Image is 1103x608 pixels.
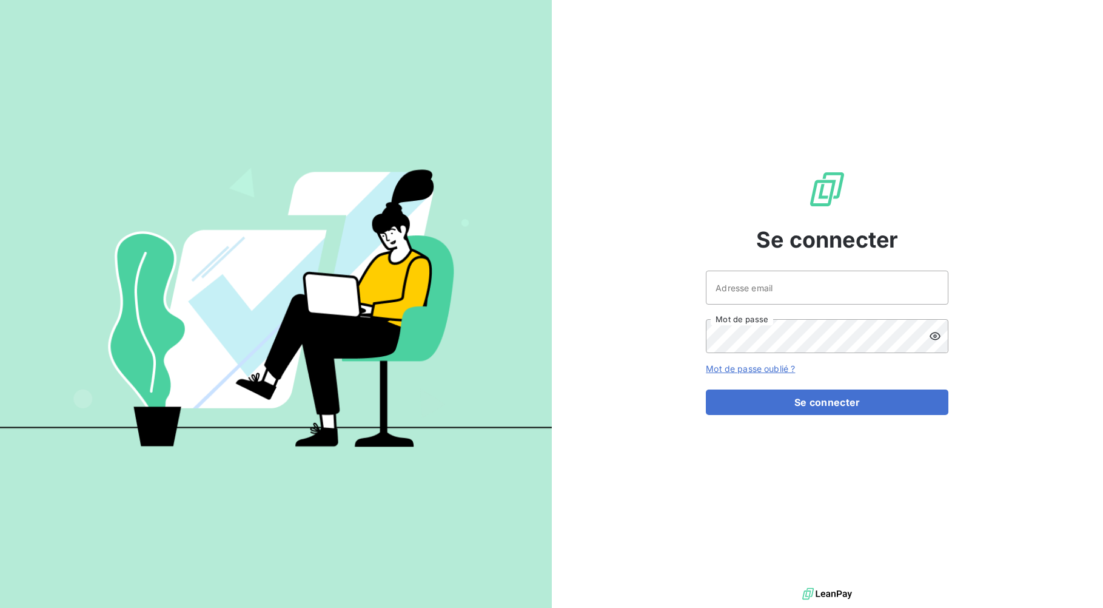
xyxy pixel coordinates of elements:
a: Mot de passe oublié ? [706,363,795,374]
img: logo [802,585,852,603]
img: Logo LeanPay [808,170,847,209]
input: placeholder [706,271,948,305]
span: Se connecter [756,223,898,256]
button: Se connecter [706,390,948,415]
